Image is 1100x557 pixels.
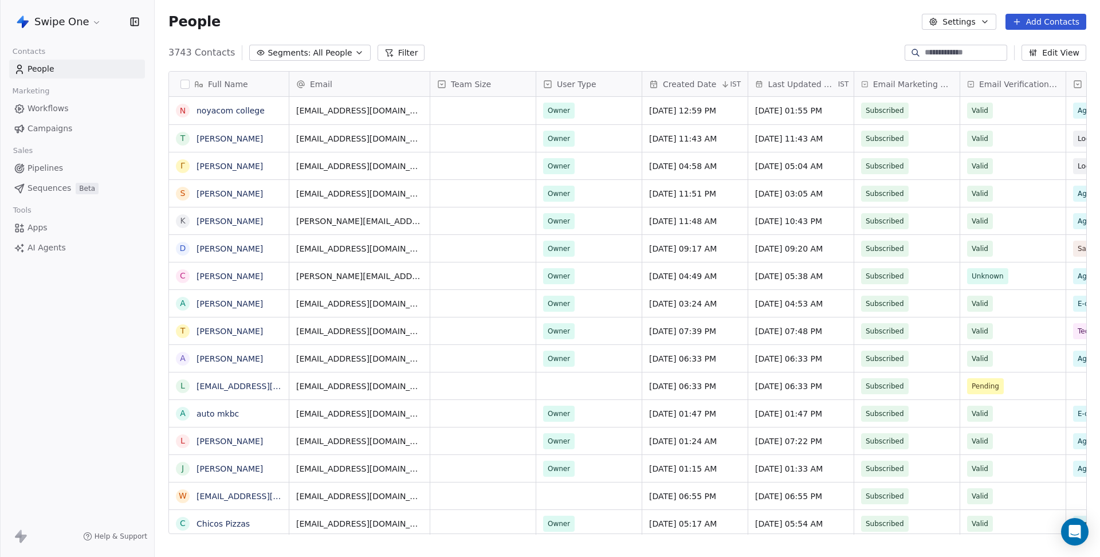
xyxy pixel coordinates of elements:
span: [EMAIL_ADDRESS][DOMAIN_NAME] [296,325,423,337]
span: Owner [548,215,570,227]
span: Subscribed [866,270,904,282]
div: w [179,490,187,502]
span: Last Updated Date [768,79,835,90]
span: AI Agents [27,242,66,254]
span: Tools [8,202,36,219]
span: Valid [972,408,988,419]
span: [DATE] 04:58 AM [649,160,741,172]
span: Valid [972,133,988,144]
span: [DATE] 11:48 AM [649,215,741,227]
button: Filter [378,45,425,61]
span: Owner [548,518,570,529]
span: Valid [972,491,988,502]
span: Owner [548,160,570,172]
span: [DATE] 09:20 AM [755,243,847,254]
span: Owner [548,298,570,309]
span: [EMAIL_ADDRESS][DOMAIN_NAME] [296,298,423,309]
span: Subscribed [866,133,904,144]
div: a [180,407,186,419]
span: [DATE] 05:38 AM [755,270,847,282]
span: Help & Support [95,532,147,541]
span: Subscribed [866,243,904,254]
span: Subscribed [866,518,904,529]
div: L [180,435,185,447]
div: User Type [536,72,642,96]
span: Owner [548,188,570,199]
span: [DATE] 07:48 PM [755,325,847,337]
span: Subscribed [866,353,904,364]
span: Owner [548,243,570,254]
span: [DATE] 03:24 AM [649,298,741,309]
span: Sales [8,142,38,159]
div: Last Updated DateIST [748,72,854,96]
span: User Type [557,79,596,90]
span: Owner [548,270,570,282]
span: Pending [972,381,999,392]
span: Subscribed [866,160,904,172]
span: 3743 Contacts [168,46,235,60]
a: SequencesBeta [9,179,145,198]
span: Valid [972,353,988,364]
span: [EMAIL_ADDRESS][DOMAIN_NAME] [296,243,423,254]
span: Contacts [7,43,50,60]
a: [PERSON_NAME] [197,327,263,336]
a: noyacom college [197,106,265,115]
div: Email [289,72,430,96]
button: Swipe One [14,12,104,32]
a: Chicos Pizzas [197,519,250,528]
span: Full Name [208,79,248,90]
span: Owner [548,436,570,447]
span: Pipelines [27,162,63,174]
a: Help & Support [83,532,147,541]
span: [DATE] 03:05 AM [755,188,847,199]
span: People [168,13,221,30]
a: People [9,60,145,79]
a: Campaigns [9,119,145,138]
span: Email Verification Status [979,79,1059,90]
span: [EMAIL_ADDRESS][DOMAIN_NAME] [296,188,423,199]
span: Subscribed [866,463,904,474]
span: [DATE] 07:22 PM [755,436,847,447]
span: [EMAIL_ADDRESS][DOMAIN_NAME] [296,408,423,419]
span: Subscribed [866,491,904,502]
span: Email Marketing Consent [873,79,953,90]
span: Owner [548,133,570,144]
div: A [180,297,186,309]
span: Owner [548,353,570,364]
a: [PERSON_NAME] [197,272,263,281]
span: Subscribed [866,298,904,309]
span: Subscribed [866,381,904,392]
div: D [180,242,186,254]
a: AI Agents [9,238,145,257]
span: [EMAIL_ADDRESS][DOMAIN_NAME] [296,491,423,502]
a: Workflows [9,99,145,118]
span: Valid [972,298,988,309]
span: [PERSON_NAME][EMAIL_ADDRESS][DOMAIN_NAME] [296,270,423,282]
span: Apps [27,222,48,234]
div: Γ [180,160,185,172]
span: [DATE] 06:55 PM [755,491,847,502]
a: [PERSON_NAME] [197,134,263,143]
span: [EMAIL_ADDRESS][DOMAIN_NAME] [296,518,423,529]
a: [PERSON_NAME] [197,354,263,363]
span: Owner [548,408,570,419]
span: IST [730,80,741,89]
span: [EMAIL_ADDRESS][DOMAIN_NAME] [296,353,423,364]
span: [DATE] 01:47 PM [649,408,741,419]
div: C [180,270,186,282]
div: n [180,105,186,117]
a: [PERSON_NAME] [197,244,263,253]
span: [EMAIL_ADDRESS][DOMAIN_NAME] [296,463,423,474]
span: Owner [548,325,570,337]
span: [DATE] 05:17 AM [649,518,741,529]
a: [PERSON_NAME] [197,189,263,198]
div: A [180,352,186,364]
button: Add Contacts [1005,14,1086,30]
div: Email Verification Status [960,72,1066,96]
a: Apps [9,218,145,237]
span: [DATE] 01:24 AM [649,436,741,447]
span: Beta [76,183,99,194]
span: [DATE] 06:33 PM [755,381,847,392]
span: Valid [972,436,988,447]
span: [EMAIL_ADDRESS][DOMAIN_NAME] [296,436,423,447]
